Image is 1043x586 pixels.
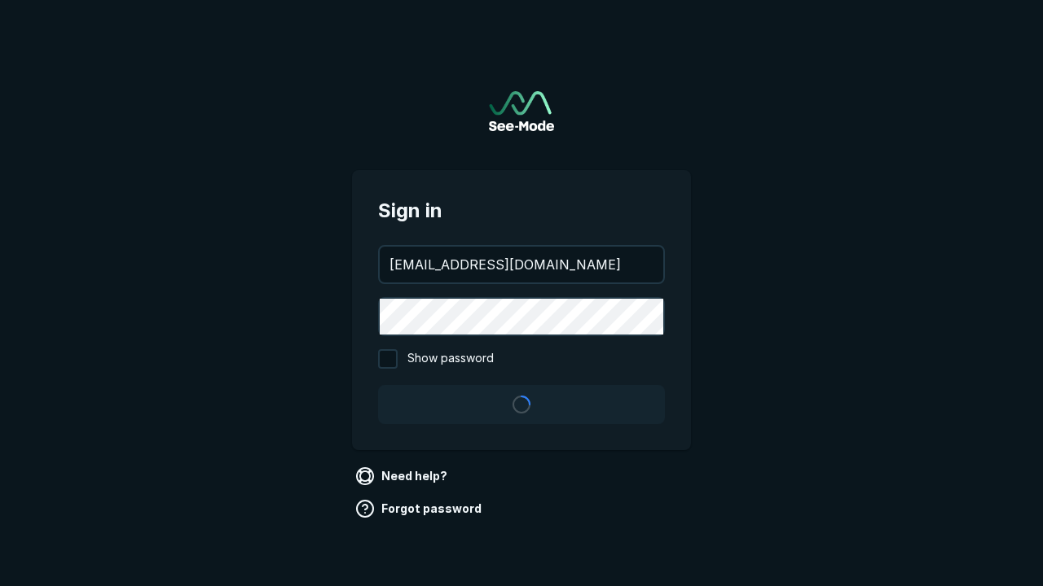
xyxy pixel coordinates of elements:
input: your@email.com [380,247,663,282]
a: Need help? [352,463,454,489]
a: Forgot password [352,496,488,522]
span: Sign in [378,196,665,225]
a: Go to sign in [489,91,554,131]
img: See-Mode Logo [489,91,554,131]
span: Show password [407,349,494,369]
